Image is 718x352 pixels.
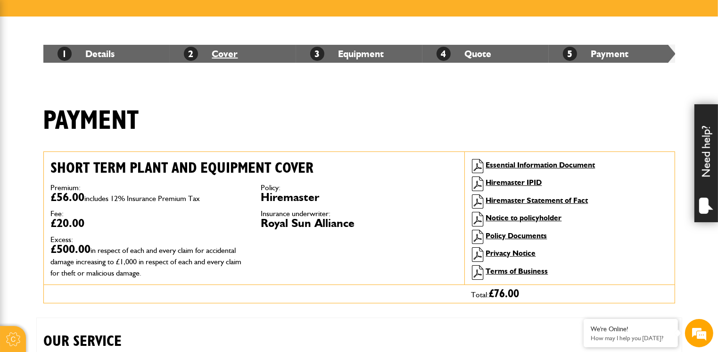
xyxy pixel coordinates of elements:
[486,267,548,276] a: Terms of Business
[184,47,198,61] span: 2
[549,45,675,63] li: Payment
[486,196,588,205] a: Hiremaster Statement of Fact
[310,47,324,61] span: 3
[51,192,247,203] dd: £56.00
[486,213,562,222] a: Notice to policyholder
[44,318,675,350] h2: OUR SERVICE
[437,48,492,59] a: 4Quote
[437,47,451,61] span: 4
[261,184,457,192] dt: Policy:
[261,192,457,203] dd: Hiremaster
[694,104,718,222] div: Need help?
[58,48,115,59] a: 1Details
[43,105,139,137] h1: Payment
[261,210,457,218] dt: Insurance underwriter:
[58,47,72,61] span: 1
[464,285,675,303] div: Total:
[51,159,457,177] h2: Short term plant and equipment cover
[51,246,242,277] span: in respect of each and every claim for accidental damage increasing to £1,000 in respect of each ...
[51,243,247,277] dd: £500.00
[591,335,671,342] p: How may I help you today?
[310,48,384,59] a: 3Equipment
[51,210,247,218] dt: Fee:
[51,236,247,243] dt: Excess:
[486,249,536,258] a: Privacy Notice
[261,218,457,229] dd: Royal Sun Alliance
[486,160,595,169] a: Essential Information Document
[495,288,520,300] span: 76.00
[489,288,520,300] span: £
[184,48,238,59] a: 2Cover
[85,194,200,203] span: includes 12% Insurance Premium Tax
[51,184,247,192] dt: Premium:
[486,231,547,240] a: Policy Documents
[591,325,671,333] div: We're Online!
[563,47,577,61] span: 5
[51,218,247,229] dd: £20.00
[486,178,542,187] a: Hiremaster IPID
